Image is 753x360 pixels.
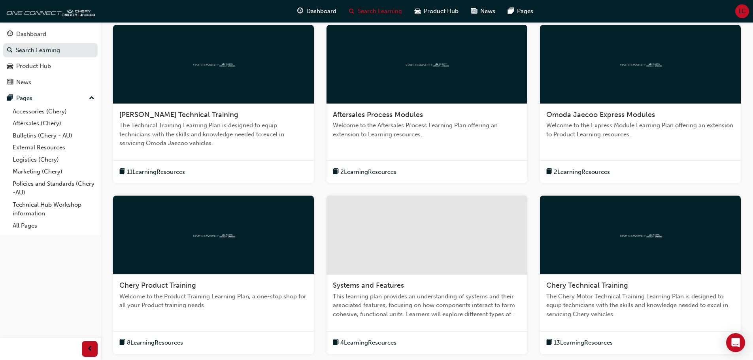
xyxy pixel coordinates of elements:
[546,167,610,177] button: book-icon2LearningResources
[7,31,13,38] span: guage-icon
[333,338,396,348] button: book-icon4LearningResources
[7,47,13,54] span: search-icon
[9,178,98,199] a: Policies and Standards (Chery -AU)
[9,130,98,142] a: Bulletins (Chery - AU)
[9,154,98,166] a: Logistics (Chery)
[119,167,185,177] button: book-icon11LearningResources
[3,25,98,91] button: DashboardSearch LearningProduct HubNews
[726,333,745,352] div: Open Intercom Messenger
[546,281,628,290] span: Chery Technical Training
[16,94,32,103] div: Pages
[113,196,314,354] a: oneconnectChery Product TrainingWelcome to the Product Training Learning Plan, a one-stop shop fo...
[333,110,423,119] span: Aftersales Process Modules
[465,3,502,19] a: news-iconNews
[119,292,308,310] span: Welcome to the Product Training Learning Plan, a one-stop shop for all your Product training needs.
[333,338,339,348] span: book-icon
[127,338,183,347] span: 8 Learning Resources
[326,196,527,354] a: Systems and FeaturesThis learning plan provides an understanding of systems and their associated ...
[119,121,308,148] span: The Technical Training Learning Plan is designed to equip technicians with the skills and knowled...
[16,30,46,39] div: Dashboard
[340,168,396,177] span: 2 Learning Resources
[408,3,465,19] a: car-iconProduct Hub
[480,7,495,16] span: News
[119,338,183,348] button: book-icon8LearningResources
[3,43,98,58] a: Search Learning
[554,168,610,177] span: 2 Learning Resources
[3,27,98,41] a: Dashboard
[89,93,94,104] span: up-icon
[546,338,552,348] span: book-icon
[119,338,125,348] span: book-icon
[546,110,655,119] span: Omoda Jaecoo Express Modules
[358,7,402,16] span: Search Learning
[540,25,741,183] a: oneconnectOmoda Jaecoo Express ModulesWelcome to the Express Module Learning Plan offering an ext...
[3,59,98,74] a: Product Hub
[735,4,749,18] button: LC
[7,63,13,70] span: car-icon
[119,281,196,290] span: Chery Product Training
[619,231,662,239] img: oneconnect
[113,25,314,183] a: oneconnect[PERSON_NAME] Technical TrainingThe Technical Training Learning Plan is designed to equ...
[405,60,449,68] img: oneconnect
[340,338,396,347] span: 4 Learning Resources
[127,168,185,177] span: 11 Learning Resources
[297,6,303,16] span: guage-icon
[546,292,734,319] span: The Chery Motor Technical Training Learning Plan is designed to equip technicians with the skills...
[87,344,93,354] span: prev-icon
[9,220,98,232] a: All Pages
[619,60,662,68] img: oneconnect
[4,3,95,19] img: oneconnect
[502,3,540,19] a: pages-iconPages
[192,60,235,68] img: oneconnect
[333,281,404,290] span: Systems and Features
[9,166,98,178] a: Marketing (Chery)
[9,141,98,154] a: External Resources
[546,338,613,348] button: book-icon13LearningResources
[546,167,552,177] span: book-icon
[554,338,613,347] span: 13 Learning Resources
[333,292,521,319] span: This learning plan provides an understanding of systems and their associated features, focusing o...
[3,91,98,106] button: Pages
[738,7,746,16] span: LC
[326,25,527,183] a: oneconnectAftersales Process ModulesWelcome to the Aftersales Process Learning Plan offering an e...
[349,6,355,16] span: search-icon
[333,167,339,177] span: book-icon
[192,231,235,239] img: oneconnect
[546,121,734,139] span: Welcome to the Express Module Learning Plan offering an extension to Product Learning resources.
[7,79,13,86] span: news-icon
[471,6,477,16] span: news-icon
[415,6,421,16] span: car-icon
[9,199,98,220] a: Technical Hub Workshop information
[119,110,238,119] span: [PERSON_NAME] Technical Training
[16,62,51,71] div: Product Hub
[306,7,336,16] span: Dashboard
[424,7,459,16] span: Product Hub
[333,167,396,177] button: book-icon2LearningResources
[291,3,343,19] a: guage-iconDashboard
[517,7,533,16] span: Pages
[343,3,408,19] a: search-iconSearch Learning
[508,6,514,16] span: pages-icon
[16,78,31,87] div: News
[333,121,521,139] span: Welcome to the Aftersales Process Learning Plan offering an extension to Learning resources.
[9,117,98,130] a: Aftersales (Chery)
[119,167,125,177] span: book-icon
[7,95,13,102] span: pages-icon
[540,196,741,354] a: oneconnectChery Technical TrainingThe Chery Motor Technical Training Learning Plan is designed to...
[3,75,98,90] a: News
[9,106,98,118] a: Accessories (Chery)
